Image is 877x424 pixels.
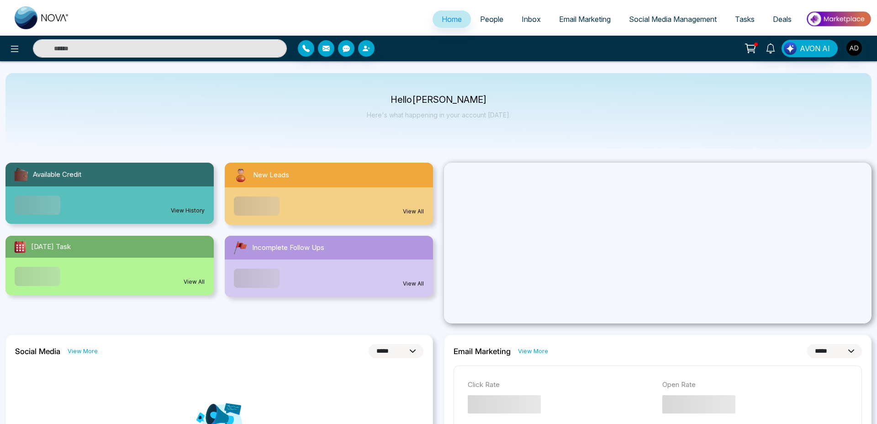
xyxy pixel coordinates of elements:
span: People [480,15,503,24]
p: Hello [PERSON_NAME] [367,96,511,104]
span: Home [442,15,462,24]
h2: Social Media [15,347,60,356]
a: New LeadsView All [219,163,438,225]
a: View More [68,347,98,355]
img: newLeads.svg [232,166,249,184]
button: AVON AI [782,40,838,57]
img: User Avatar [846,40,862,56]
a: Inbox [512,11,550,28]
p: Open Rate [662,380,848,390]
a: View All [184,278,205,286]
img: todayTask.svg [13,239,27,254]
span: Social Media Management [629,15,717,24]
span: Incomplete Follow Ups [252,243,324,253]
a: View All [403,207,424,216]
span: New Leads [253,170,289,180]
a: Social Media Management [620,11,726,28]
a: Tasks [726,11,764,28]
a: Home [433,11,471,28]
a: View More [518,347,548,355]
img: followUps.svg [232,239,248,256]
p: Click Rate [468,380,653,390]
img: Lead Flow [784,42,797,55]
a: View All [403,280,424,288]
span: Available Credit [33,170,81,180]
a: People [471,11,512,28]
a: Email Marketing [550,11,620,28]
img: availableCredit.svg [13,166,29,183]
a: Deals [764,11,801,28]
h2: Email Marketing [454,347,511,356]
img: Market-place.gif [805,9,872,29]
span: Inbox [522,15,541,24]
a: Incomplete Follow UpsView All [219,236,438,297]
span: Email Marketing [559,15,611,24]
span: AVON AI [800,43,830,54]
span: Deals [773,15,792,24]
a: View History [171,207,205,215]
span: Tasks [735,15,755,24]
span: [DATE] Task [31,242,71,252]
img: Nova CRM Logo [15,6,69,29]
p: Here's what happening in your account [DATE]. [367,111,511,119]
